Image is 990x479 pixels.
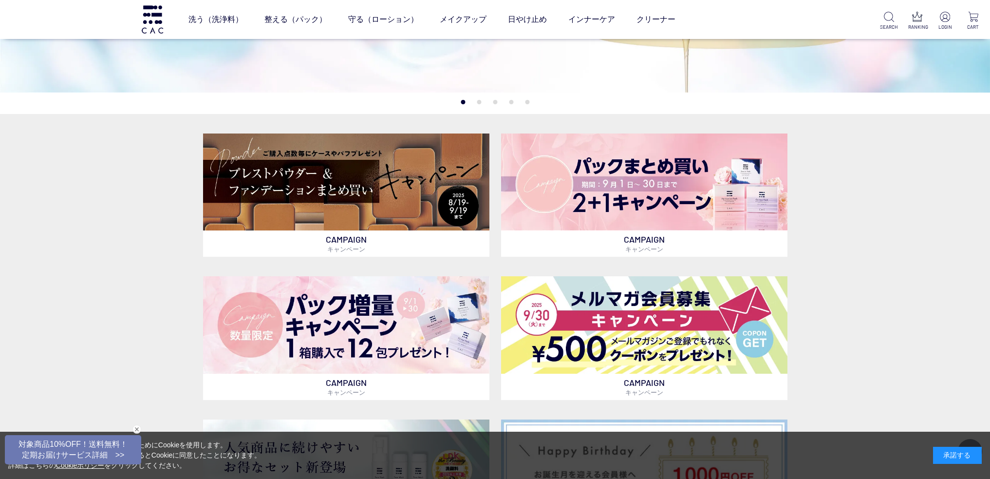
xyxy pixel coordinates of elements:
a: RANKING [908,12,926,31]
button: 2 of 5 [477,100,481,104]
a: ベースメイクキャンペーン ベースメイクキャンペーン CAMPAIGNキャンペーン [203,134,489,257]
a: インナーケア [568,6,615,33]
button: 4 of 5 [509,100,513,104]
p: CAMPAIGN [501,374,787,400]
p: RANKING [908,23,926,31]
a: SEARCH [880,12,898,31]
button: 3 of 5 [493,100,497,104]
img: logo [140,5,165,33]
img: パック増量キャンペーン [203,276,489,373]
a: パックキャンペーン2+1 パックキャンペーン2+1 CAMPAIGNキャンペーン [501,134,787,257]
a: 洗う（洗浄料） [188,6,243,33]
p: CAMPAIGN [203,230,489,257]
div: 承諾する [933,447,982,464]
button: 5 of 5 [525,100,529,104]
a: パック増量キャンペーン パック増量キャンペーン CAMPAIGNキャンペーン [203,276,489,400]
a: メルマガ会員募集 メルマガ会員募集 CAMPAIGNキャンペーン [501,276,787,400]
p: CAMPAIGN [203,374,489,400]
a: 整える（パック） [264,6,327,33]
p: CART [964,23,982,31]
span: キャンペーン [327,388,365,396]
p: CAMPAIGN [501,230,787,257]
button: 1 of 5 [461,100,465,104]
p: SEARCH [880,23,898,31]
a: LOGIN [936,12,954,31]
img: メルマガ会員募集 [501,276,787,373]
a: メイクアップ [440,6,486,33]
a: クリーナー [636,6,675,33]
img: ベースメイクキャンペーン [203,134,489,230]
span: キャンペーン [625,245,663,253]
a: CART [964,12,982,31]
a: 守る（ローション） [348,6,418,33]
a: 日やけ止め [508,6,547,33]
span: キャンペーン [625,388,663,396]
p: LOGIN [936,23,954,31]
img: パックキャンペーン2+1 [501,134,787,230]
span: キャンペーン [327,245,365,253]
